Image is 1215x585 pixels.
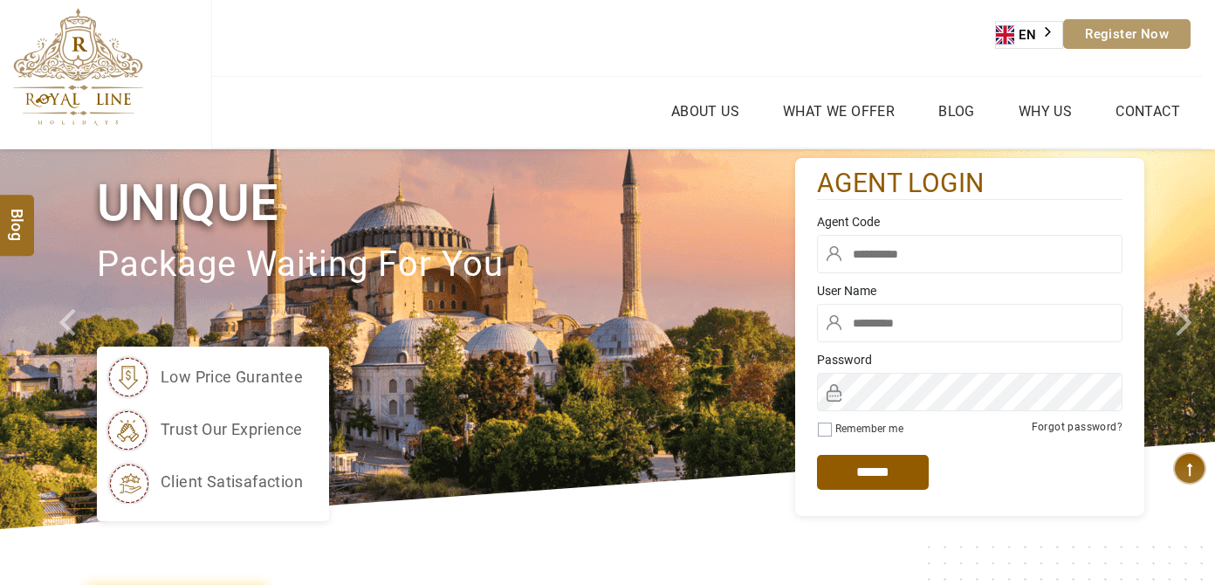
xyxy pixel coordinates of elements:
li: trust our exprience [106,408,303,451]
aside: Language selected: English [995,21,1063,49]
label: Remember me [835,423,903,435]
label: Password [817,351,1122,368]
a: Contact [1111,99,1184,124]
a: Why Us [1014,99,1076,124]
a: Check next image [1154,149,1215,529]
label: Agent Code [817,213,1122,231]
img: The Royal Line Holidays [13,8,143,126]
a: Forgot password? [1032,421,1122,433]
span: Blog [6,209,29,224]
a: Blog [934,99,979,124]
a: Check next prev [37,149,98,529]
a: Register Now [1063,19,1191,49]
a: About Us [667,99,744,124]
p: package waiting for you [97,236,795,294]
h1: Unique [97,170,795,236]
a: EN [996,22,1062,48]
a: What we Offer [779,99,899,124]
label: User Name [817,282,1122,299]
li: client satisafaction [106,460,303,504]
div: Language [995,21,1063,49]
h2: agent login [817,167,1122,201]
li: low price gurantee [106,355,303,399]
